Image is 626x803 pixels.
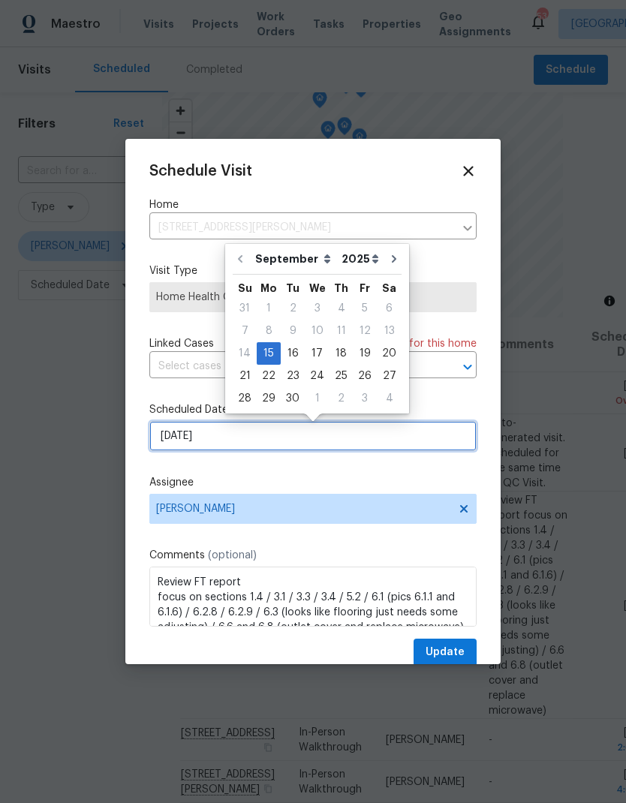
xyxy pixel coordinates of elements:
div: Sun Aug 31 2025 [233,297,257,320]
div: Fri Sep 12 2025 [353,320,377,342]
div: Sun Sep 21 2025 [233,365,257,387]
input: Select cases [149,355,435,378]
div: 19 [353,343,377,364]
label: Assignee [149,475,477,490]
abbr: Wednesday [309,283,326,293]
div: 27 [377,365,402,386]
abbr: Tuesday [286,283,299,293]
div: 31 [233,298,257,319]
div: 3 [353,388,377,409]
button: Go to previous month [229,244,251,274]
div: 4 [377,388,402,409]
select: Month [251,248,338,270]
label: Visit Type [149,263,477,278]
div: 22 [257,365,281,386]
div: Sat Oct 04 2025 [377,387,402,410]
button: Open [457,356,478,377]
div: Wed Sep 03 2025 [305,297,330,320]
div: 23 [281,365,305,386]
div: 16 [281,343,305,364]
div: 18 [330,343,353,364]
div: 28 [233,388,257,409]
div: Mon Sep 22 2025 [257,365,281,387]
div: 26 [353,365,377,386]
div: 5 [353,298,377,319]
div: Sat Sep 20 2025 [377,342,402,365]
div: 9 [281,320,305,341]
div: 3 [305,298,330,319]
span: Update [426,643,465,662]
div: Wed Oct 01 2025 [305,387,330,410]
div: Wed Sep 17 2025 [305,342,330,365]
div: Mon Sep 29 2025 [257,387,281,410]
div: 2 [330,388,353,409]
div: 13 [377,320,402,341]
div: 11 [330,320,353,341]
abbr: Monday [260,283,277,293]
span: [PERSON_NAME] [156,503,450,515]
span: Close [460,163,477,179]
div: 14 [233,343,257,364]
select: Year [338,248,383,270]
input: M/D/YYYY [149,421,477,451]
div: Thu Sep 18 2025 [330,342,353,365]
div: Fri Oct 03 2025 [353,387,377,410]
div: Tue Sep 16 2025 [281,342,305,365]
abbr: Saturday [382,283,396,293]
div: Thu Oct 02 2025 [330,387,353,410]
div: Mon Sep 08 2025 [257,320,281,342]
div: 4 [330,298,353,319]
div: 8 [257,320,281,341]
span: Linked Cases [149,336,214,351]
div: 1 [257,298,281,319]
div: Mon Sep 15 2025 [257,342,281,365]
div: 12 [353,320,377,341]
label: Home [149,197,477,212]
div: Thu Sep 04 2025 [330,297,353,320]
div: Wed Sep 10 2025 [305,320,330,342]
span: (optional) [208,550,257,561]
div: Thu Sep 11 2025 [330,320,353,342]
button: Go to next month [383,244,405,274]
div: 17 [305,343,330,364]
span: Schedule Visit [149,164,252,179]
div: 6 [377,298,402,319]
div: Sat Sep 13 2025 [377,320,402,342]
div: 29 [257,388,281,409]
div: 2 [281,298,305,319]
div: 25 [330,365,353,386]
input: Enter in an address [149,216,454,239]
textarea: Review FT report focus on sections 1.4 / 3.1 / 3.3 / 3.4 / 5.2 / 6.1 (pics 6.1.1 and 6.1.6) / 6.2... [149,567,477,627]
div: 15 [257,343,281,364]
div: Mon Sep 01 2025 [257,297,281,320]
div: Thu Sep 25 2025 [330,365,353,387]
div: 10 [305,320,330,341]
div: Fri Sep 26 2025 [353,365,377,387]
button: Update [414,639,477,666]
div: Sat Sep 06 2025 [377,297,402,320]
span: Home Health Checkup [156,290,470,305]
div: Fri Sep 05 2025 [353,297,377,320]
label: Scheduled Date [149,402,477,417]
label: Comments [149,548,477,563]
abbr: Sunday [238,283,252,293]
div: 20 [377,343,402,364]
div: 30 [281,388,305,409]
div: 21 [233,365,257,386]
abbr: Friday [360,283,370,293]
div: Sun Sep 28 2025 [233,387,257,410]
div: 24 [305,365,330,386]
div: 7 [233,320,257,341]
div: Sun Sep 14 2025 [233,342,257,365]
div: Sat Sep 27 2025 [377,365,402,387]
div: Tue Sep 09 2025 [281,320,305,342]
abbr: Thursday [334,283,348,293]
div: 1 [305,388,330,409]
div: Wed Sep 24 2025 [305,365,330,387]
div: Tue Sep 23 2025 [281,365,305,387]
div: Sun Sep 07 2025 [233,320,257,342]
div: Tue Sep 30 2025 [281,387,305,410]
div: Fri Sep 19 2025 [353,342,377,365]
div: Tue Sep 02 2025 [281,297,305,320]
